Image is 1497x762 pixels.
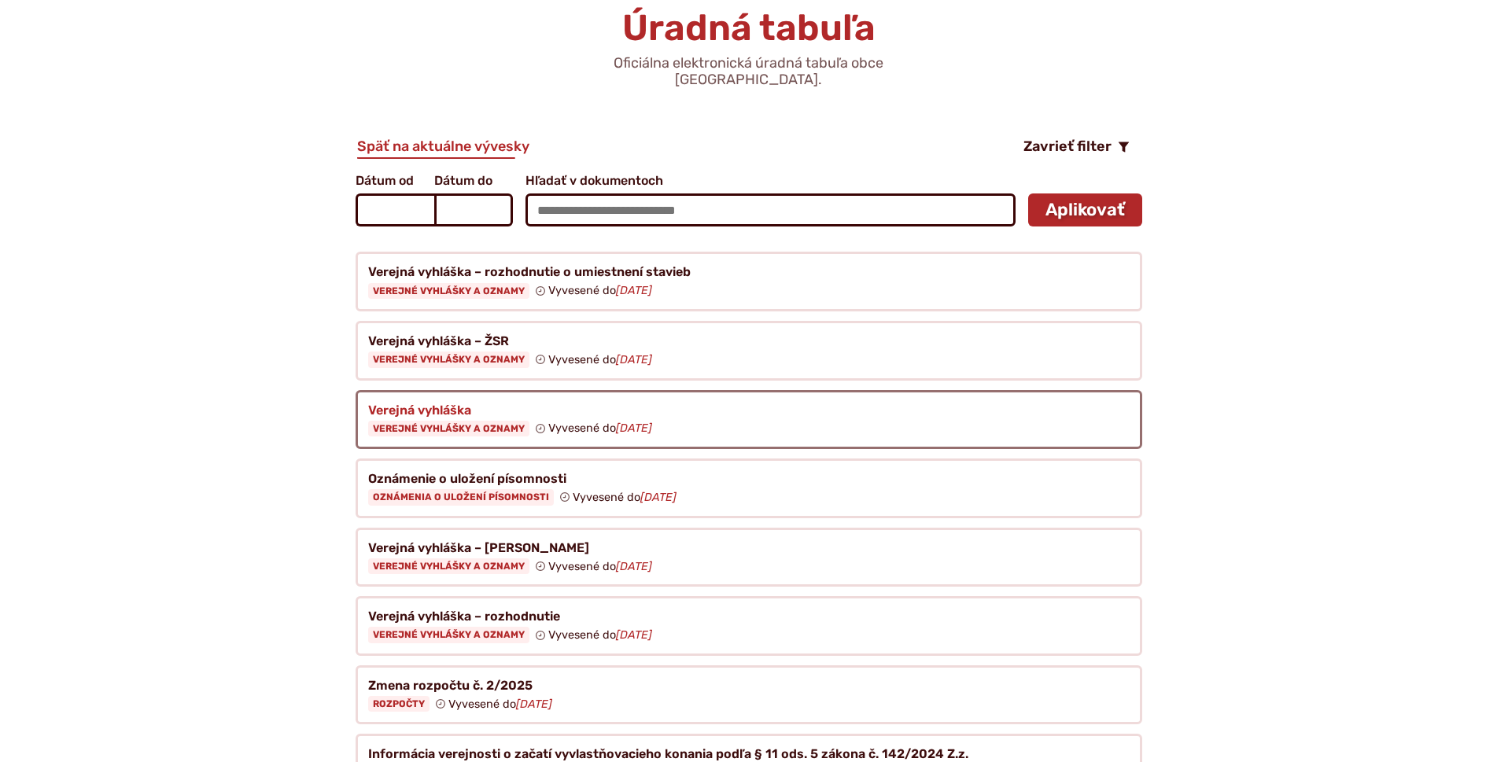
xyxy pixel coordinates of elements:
[356,596,1142,656] a: Verejná vyhláška – rozhodnutie Verejné vyhlášky a oznamy Vyvesené do[DATE]
[356,252,1142,311] a: Verejná vyhláška – rozhodnutie o umiestnení stavieb Verejné vyhlášky a oznamy Vyvesené do[DATE]
[1028,193,1142,226] button: Aplikovať
[434,174,513,188] span: Dátum do
[1011,133,1142,161] button: Zavrieť filter
[622,6,876,50] span: Úradná tabuľa
[525,174,1016,188] span: Hľadať v dokumentoch
[356,193,434,226] input: Dátum od
[560,55,938,89] p: Oficiálna elektronická úradná tabuľa obce [GEOGRAPHIC_DATA].
[356,135,531,159] a: Späť na aktuálne vývesky
[525,193,1016,226] input: Hľadať v dokumentoch
[356,528,1142,587] a: Verejná vyhláška – [PERSON_NAME] Verejné vyhlášky a oznamy Vyvesené do[DATE]
[356,665,1142,725] a: Zmena rozpočtu č. 2/2025 Rozpočty Vyvesené do[DATE]
[356,174,434,188] span: Dátum od
[1023,138,1112,156] span: Zavrieť filter
[434,193,513,226] input: Dátum do
[356,390,1142,450] a: Verejná vyhláška Verejné vyhlášky a oznamy Vyvesené do[DATE]
[356,321,1142,381] a: Verejná vyhláška – ŽSR Verejné vyhlášky a oznamy Vyvesené do[DATE]
[356,458,1142,518] a: Oznámenie o uložení písomnosti Oznámenia o uložení písomnosti Vyvesené do[DATE]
